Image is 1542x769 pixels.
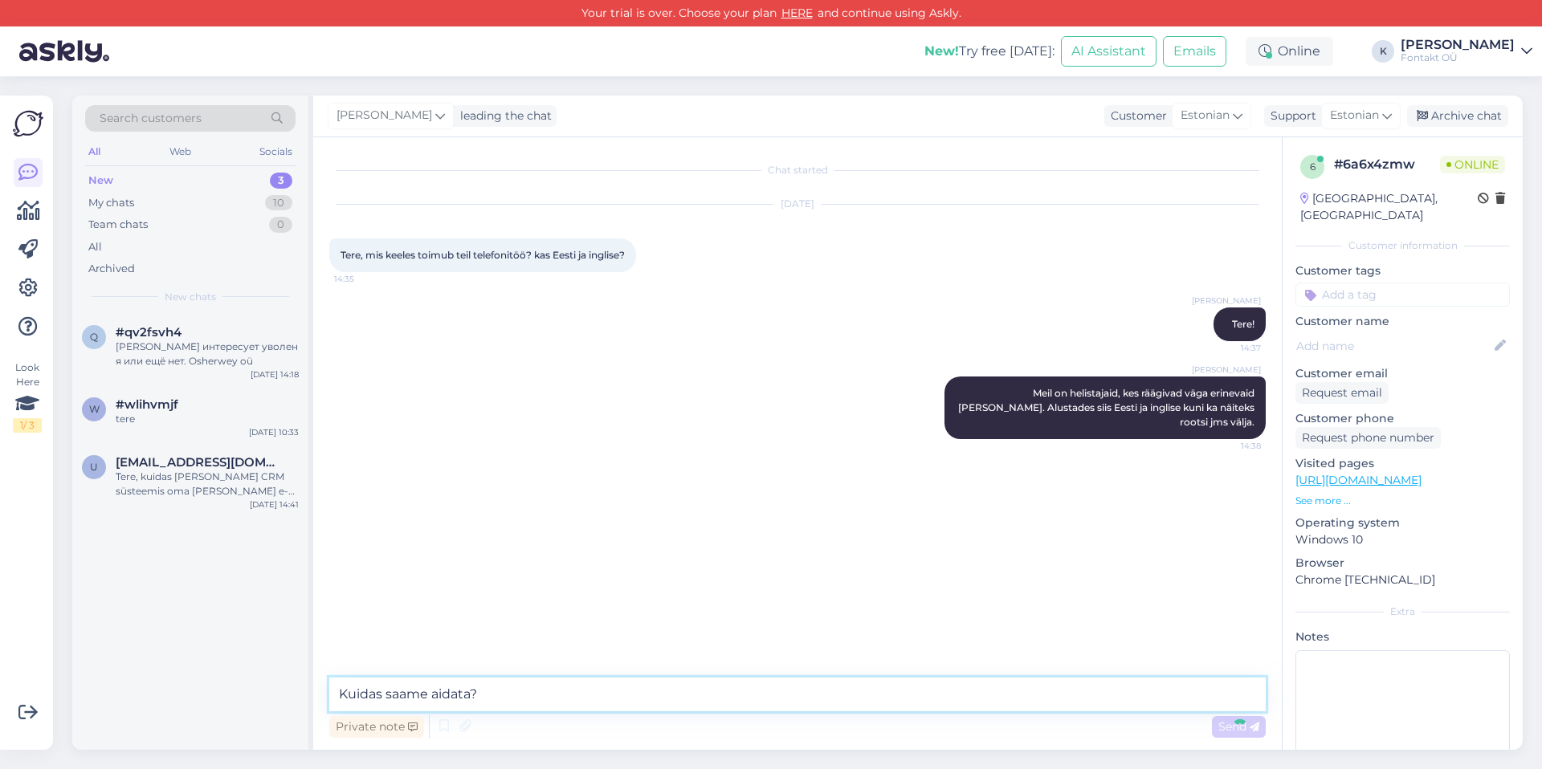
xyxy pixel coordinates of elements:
[90,331,98,343] span: q
[958,387,1257,428] span: Meil on helistajaid, kes räägivad väga erinevaid [PERSON_NAME]. Alustades siis Eesti ja inglise k...
[166,141,194,162] div: Web
[85,141,104,162] div: All
[1181,107,1230,124] span: Estonian
[1295,515,1510,531] p: Operating system
[341,249,625,261] span: Tere, mis keeles toimub teil telefonitöö? kas Eesti ja inglise?
[1295,262,1510,279] p: Customer tags
[924,42,1055,61] div: Try free [DATE]:
[1330,107,1379,124] span: Estonian
[1295,572,1510,588] p: Chrome [TECHNICAL_ID]
[1295,629,1510,645] p: Notes
[1295,494,1510,508] p: See more ...
[1310,161,1316,173] span: 6
[1295,473,1422,487] a: [URL][DOMAIN_NAME]
[13,360,42,433] div: Look Here
[251,368,299,380] div: [DATE] 14:18
[1295,531,1510,548] p: Windows 10
[1061,36,1156,67] button: AI Assistant
[13,418,42,433] div: 1 / 3
[1163,36,1226,67] button: Emails
[1295,313,1510,330] p: Customer name
[1295,283,1510,307] input: Add a tag
[250,498,299,511] div: [DATE] 14:41
[1201,440,1261,452] span: 14:38
[1401,39,1532,64] a: [PERSON_NAME]Fontakt OÜ
[1334,155,1440,174] div: # 6a6x4zmw
[165,290,216,304] span: New chats
[89,403,100,415] span: w
[1246,37,1333,66] div: Online
[269,217,292,233] div: 0
[1401,39,1515,51] div: [PERSON_NAME]
[256,141,296,162] div: Socials
[1264,108,1316,124] div: Support
[88,239,102,255] div: All
[116,325,182,340] span: #qv2fsvh4
[100,110,202,127] span: Search customers
[88,261,135,277] div: Archived
[1295,604,1510,619] div: Extra
[265,195,292,211] div: 10
[777,6,818,20] a: HERE
[1295,238,1510,253] div: Customer information
[1407,105,1508,127] div: Archive chat
[454,108,552,124] div: leading the chat
[1295,410,1510,427] p: Customer phone
[88,195,134,211] div: My chats
[1295,555,1510,572] p: Browser
[1295,382,1389,404] div: Request email
[329,163,1266,177] div: Chat started
[1295,365,1510,382] p: Customer email
[329,197,1266,211] div: [DATE]
[334,273,394,285] span: 14:35
[1104,108,1167,124] div: Customer
[249,426,299,438] div: [DATE] 10:33
[1201,342,1261,354] span: 14:37
[1296,337,1491,355] input: Add name
[116,412,299,426] div: tere
[1232,318,1254,330] span: Tere!
[337,107,432,124] span: [PERSON_NAME]
[88,217,148,233] div: Team chats
[1300,190,1478,224] div: [GEOGRAPHIC_DATA], [GEOGRAPHIC_DATA]
[1372,40,1394,63] div: K
[13,108,43,139] img: Askly Logo
[1295,427,1441,449] div: Request phone number
[116,340,299,368] div: [PERSON_NAME] интересует уволен я или ещё нет. Osherwey oü
[1295,455,1510,472] p: Visited pages
[270,173,292,189] div: 3
[1401,51,1515,64] div: Fontakt OÜ
[1440,156,1505,173] span: Online
[90,461,98,473] span: u
[88,173,113,189] div: New
[116,470,299,498] div: Tere, kuidas [PERSON_NAME] CRM süsteemis oma [PERSON_NAME] e-maili aadressi muuta?
[116,397,178,412] span: #wlihvmjf
[116,455,283,470] span: ulvi.karhu@wihuriagri.com
[924,43,959,59] b: New!
[1192,364,1261,376] span: [PERSON_NAME]
[1192,295,1261,307] span: [PERSON_NAME]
